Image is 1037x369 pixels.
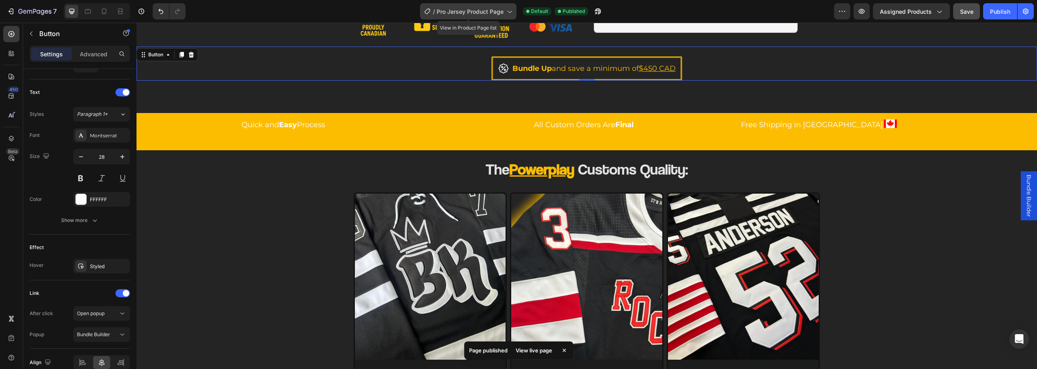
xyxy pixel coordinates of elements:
div: Styles [30,111,44,118]
span: Paragraph 1* [77,111,108,118]
div: Color [30,196,42,203]
button: Bundle Builder [73,327,130,342]
u: $450 CAD [502,41,539,50]
button: Paragraph 1* [73,107,130,122]
p: Free Shipping in [GEOGRAPHIC_DATA] [604,98,747,106]
div: Button [10,28,28,36]
p: Button [39,29,108,38]
p: 7 [53,6,57,16]
p: Advanced [80,50,107,58]
span: Bundle Builder [888,152,896,194]
div: Show more [61,216,99,224]
img: gempages_566822059041096785-03b1e8c3-6db2-438b-bcc4-be53e5ebfb85.png [375,171,526,337]
span: The [349,137,373,156]
button: Show more [30,213,130,228]
strong: Bundle Up [376,41,415,50]
span: Customs Quality: [442,137,551,156]
div: Link [30,290,39,297]
div: Text [30,89,40,96]
u: Powerplay [373,137,438,156]
span: Open popup [77,310,105,316]
div: Effect [30,244,44,251]
span: Save [960,8,973,15]
button: Save [953,3,980,19]
iframe: Design area [137,23,1037,369]
div: FFFFFF [90,196,128,203]
div: View live page [511,345,557,356]
div: Montserrat [90,132,128,139]
div: Font [30,132,40,139]
img: gempages_566822059041096785-f79bd15b-fb02-45cb-aba0-d4f5391c1c78.jpg [531,171,683,337]
div: Open Intercom Messenger [1009,329,1029,349]
div: 450 [8,86,19,93]
p: All Custom Orders Are [301,98,593,106]
p: Settings [40,50,63,58]
div: Align [30,357,53,368]
span: / [433,7,435,16]
div: After click [30,310,53,317]
p: Quick and Process [1,98,293,106]
div: Size [30,151,51,162]
button: 7 [3,3,60,19]
div: Publish [990,7,1010,16]
div: Hover [30,262,44,269]
div: Styled [90,263,128,270]
button: Publish [983,3,1017,19]
strong: Easy [143,98,160,107]
span: and save a minimum of [376,41,539,50]
span: Bundle Builder [77,331,110,337]
span: Default [531,8,548,15]
p: Page published [469,346,508,354]
img: A close up picture of a high quality twill custom hockey jersey logo [218,171,369,337]
span: Published [563,8,585,15]
span: Pro Jersey Product Page [437,7,504,16]
button: Open popup [73,306,130,321]
div: Beta [6,148,19,155]
span: Assigned Products [880,7,932,16]
div: Popup [30,331,44,338]
strong: Final [479,98,497,107]
a: Bundle Upand save a minimum of$450 CAD [355,34,546,58]
button: Assigned Products [873,3,950,19]
div: Undo/Redo [153,3,186,19]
